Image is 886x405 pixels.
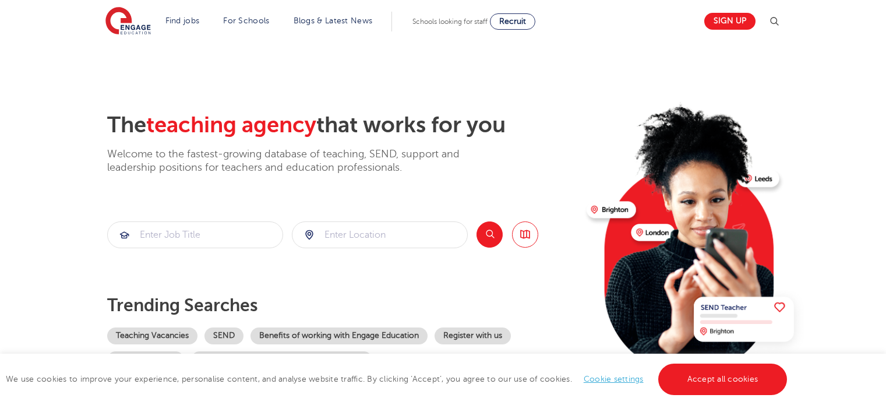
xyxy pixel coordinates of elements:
[704,13,756,30] a: Sign up
[107,221,283,248] div: Submit
[223,16,269,25] a: For Schools
[107,327,197,344] a: Teaching Vacancies
[165,16,200,25] a: Find jobs
[107,351,184,368] a: Become a tutor
[107,295,577,316] p: Trending searches
[250,327,428,344] a: Benefits of working with Engage Education
[108,222,283,248] input: Submit
[107,112,577,139] h2: The that works for you
[107,147,492,175] p: Welcome to the fastest-growing database of teaching, SEND, support and leadership positions for t...
[292,221,468,248] div: Submit
[294,16,373,25] a: Blogs & Latest News
[476,221,503,248] button: Search
[146,112,316,138] span: teaching agency
[412,17,488,26] span: Schools looking for staff
[658,364,788,395] a: Accept all cookies
[292,222,467,248] input: Submit
[204,327,243,344] a: SEND
[191,351,372,368] a: Our coverage across [GEOGRAPHIC_DATA]
[499,17,526,26] span: Recruit
[584,375,644,383] a: Cookie settings
[435,327,511,344] a: Register with us
[105,7,151,36] img: Engage Education
[6,375,790,383] span: We use cookies to improve your experience, personalise content, and analyse website traffic. By c...
[490,13,535,30] a: Recruit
